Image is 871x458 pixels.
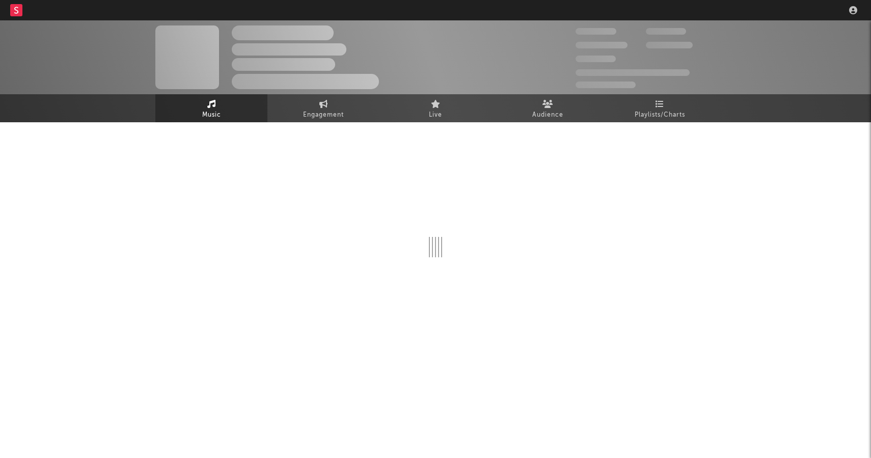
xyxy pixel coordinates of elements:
[576,56,616,62] span: 100,000
[635,109,685,121] span: Playlists/Charts
[379,94,492,122] a: Live
[532,109,563,121] span: Audience
[576,69,690,76] span: 50,000,000 Monthly Listeners
[604,94,716,122] a: Playlists/Charts
[155,94,267,122] a: Music
[492,94,604,122] a: Audience
[267,94,379,122] a: Engagement
[646,28,686,35] span: 100,000
[202,109,221,121] span: Music
[429,109,442,121] span: Live
[576,42,628,48] span: 50,000,000
[646,42,693,48] span: 1,000,000
[576,82,636,88] span: Jump Score: 85.0
[303,109,344,121] span: Engagement
[576,28,616,35] span: 300,000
